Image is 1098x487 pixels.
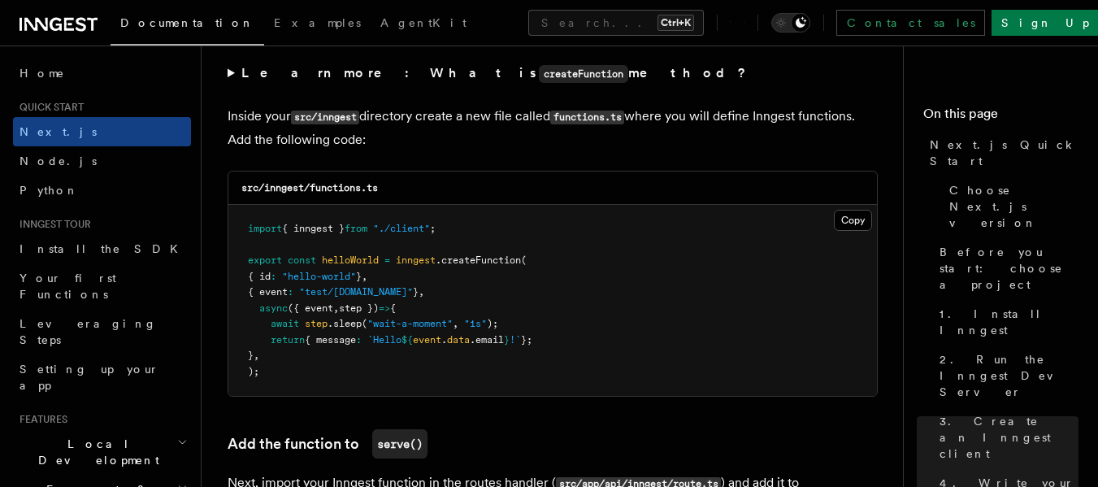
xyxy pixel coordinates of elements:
code: src/inngest/functions.ts [241,182,378,193]
span: event [413,334,441,346]
button: Copy [834,210,872,231]
span: ); [248,366,259,377]
span: Documentation [120,16,254,29]
h4: On this page [923,104,1078,130]
span: : [356,334,362,346]
p: Inside your directory create a new file called where you will define Inngest functions. Add the f... [228,105,878,151]
a: Add the function toserve() [228,429,427,459]
span: . [441,334,447,346]
span: Leveraging Steps [20,317,157,346]
span: ( [521,254,527,266]
span: step }) [339,302,379,314]
span: export [248,254,282,266]
a: Setting up your app [13,354,191,400]
span: , [254,350,259,361]
button: Local Development [13,429,191,475]
span: } [356,271,362,282]
span: , [333,302,339,314]
span: { id [248,271,271,282]
a: Contact sales [836,10,985,36]
span: async [259,302,288,314]
span: Setting up your app [20,363,159,392]
span: , [419,286,424,298]
span: "test/[DOMAIN_NAME]" [299,286,413,298]
a: Documentation [111,5,264,46]
a: 1. Install Inngest [933,299,1078,345]
span: = [384,254,390,266]
span: Install the SDK [20,242,188,255]
code: serve() [372,429,427,459]
a: AgentKit [371,5,476,44]
a: Leveraging Steps [13,309,191,354]
a: Choose Next.js version [943,176,1078,237]
a: Examples [264,5,371,44]
span: Home [20,65,65,81]
span: , [362,271,367,282]
span: .sleep [328,318,362,329]
span: 2. Run the Inngest Dev Server [940,351,1078,400]
span: "./client" [373,223,430,234]
kbd: Ctrl+K [657,15,694,31]
a: 3. Create an Inngest client [933,407,1078,468]
span: data [447,334,470,346]
span: }; [521,334,532,346]
span: } [413,286,419,298]
span: import [248,223,282,234]
span: } [504,334,510,346]
a: Before you start: choose a project [933,237,1078,299]
span: "hello-world" [282,271,356,282]
span: Examples [274,16,361,29]
a: Home [13,59,191,88]
span: Next.js Quick Start [930,137,1078,169]
summary: Learn more: What iscreateFunctionmethod? [228,62,878,85]
span: Python [20,184,79,197]
span: Your first Functions [20,272,116,301]
a: 2. Run the Inngest Dev Server [933,345,1078,407]
span: step [305,318,328,329]
span: AgentKit [380,16,467,29]
span: Features [13,413,67,426]
span: Next.js [20,125,97,138]
span: 3. Create an Inngest client [940,413,1078,462]
span: { [390,302,396,314]
a: Next.js Quick Start [923,130,1078,176]
span: .email [470,334,504,346]
span: { message [305,334,356,346]
span: return [271,334,305,346]
span: ${ [401,334,413,346]
a: Install the SDK [13,234,191,263]
span: helloWorld [322,254,379,266]
span: Choose Next.js version [949,182,1078,231]
span: inngest [396,254,436,266]
span: => [379,302,390,314]
code: functions.ts [550,111,624,124]
span: `Hello [367,334,401,346]
span: Local Development [13,436,177,468]
span: from [345,223,367,234]
span: ( [362,318,367,329]
span: { event [248,286,288,298]
span: : [288,286,293,298]
span: Quick start [13,101,84,114]
strong: Learn more: What is method? [241,65,749,80]
span: : [271,271,276,282]
span: ; [430,223,436,234]
span: Inngest tour [13,218,91,231]
span: Node.js [20,154,97,167]
span: { inngest } [282,223,345,234]
span: ); [487,318,498,329]
span: const [288,254,316,266]
span: } [248,350,254,361]
span: 1. Install Inngest [940,306,1078,338]
code: createFunction [539,65,628,83]
span: , [453,318,458,329]
span: .createFunction [436,254,521,266]
button: Toggle dark mode [771,13,810,33]
span: Before you start: choose a project [940,244,1078,293]
a: Python [13,176,191,205]
a: Your first Functions [13,263,191,309]
button: Search...Ctrl+K [528,10,704,36]
span: "wait-a-moment" [367,318,453,329]
a: Next.js [13,117,191,146]
span: !` [510,334,521,346]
